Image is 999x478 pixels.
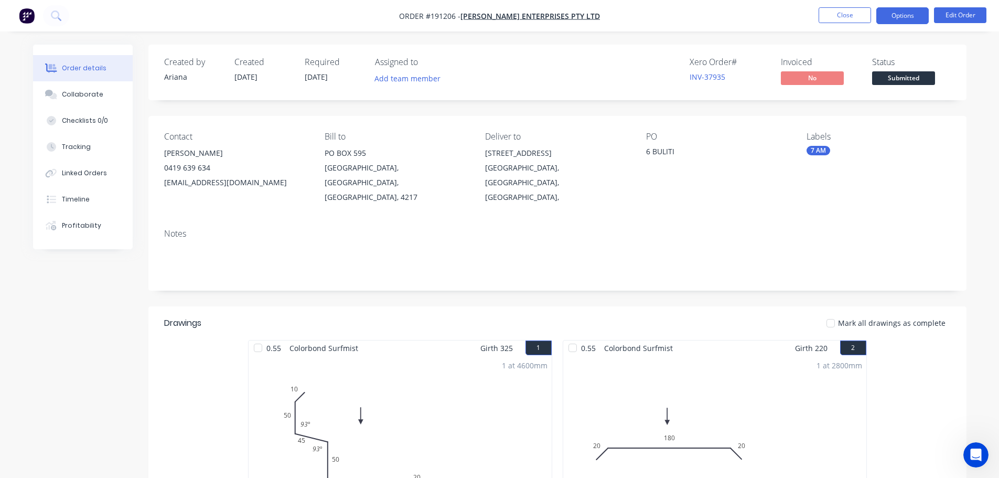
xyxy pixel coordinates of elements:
button: Checklists 0/0 [33,108,133,134]
button: Linked Orders [33,160,133,186]
button: Add team member [369,71,446,86]
button: Collaborate [33,81,133,108]
button: Submitted [872,71,935,87]
div: Checklists 0/0 [62,116,108,125]
button: Edit Order [934,7,986,23]
div: 7 AM [807,146,830,155]
button: Timeline [33,186,133,213]
div: [EMAIL_ADDRESS][DOMAIN_NAME] [164,175,308,190]
a: INV-37935 [690,72,725,82]
div: 1 at 2800mm [817,360,862,371]
div: Contact [164,132,308,142]
div: [GEOGRAPHIC_DATA], [GEOGRAPHIC_DATA], [GEOGRAPHIC_DATA], 4217 [325,161,468,205]
div: 6 BULITI [646,146,777,161]
div: Xero Order # [690,57,768,67]
div: PO [646,132,790,142]
span: Colorbond Surfmist [600,341,677,356]
button: Tracking [33,134,133,160]
div: PO BOX 595[GEOGRAPHIC_DATA], [GEOGRAPHIC_DATA], [GEOGRAPHIC_DATA], 4217 [325,146,468,205]
span: Girth 325 [480,341,513,356]
span: Girth 220 [795,341,828,356]
button: 1 [525,341,552,355]
div: Required [305,57,362,67]
button: 2 [840,341,866,355]
img: Factory [19,8,35,24]
div: Order details [62,63,106,73]
span: [DATE] [305,72,328,82]
div: PO BOX 595 [325,146,468,161]
div: Ariana [164,71,222,82]
span: Submitted [872,71,935,84]
div: Collaborate [62,90,103,99]
button: Options [876,7,929,24]
div: Notes [164,229,951,239]
div: Labels [807,132,950,142]
button: Profitability [33,213,133,239]
div: Bill to [325,132,468,142]
div: Linked Orders [62,168,107,178]
div: Assigned to [375,57,480,67]
span: Mark all drawings as complete [838,317,946,328]
div: [STREET_ADDRESS] [485,146,629,161]
div: Timeline [62,195,90,204]
span: 0.55 [262,341,285,356]
div: 1 at 4600mm [502,360,547,371]
div: Created [234,57,292,67]
div: [GEOGRAPHIC_DATA], [GEOGRAPHIC_DATA], [GEOGRAPHIC_DATA], [485,161,629,205]
iframe: Intercom live chat [963,442,989,468]
span: 0.55 [577,341,600,356]
button: Add team member [375,71,446,86]
div: Tracking [62,142,91,152]
div: [PERSON_NAME] [164,146,308,161]
span: No [781,71,844,84]
button: Close [819,7,871,23]
span: [DATE] [234,72,257,82]
div: 0419 639 634 [164,161,308,175]
div: Deliver to [485,132,629,142]
div: Invoiced [781,57,860,67]
div: Profitability [62,221,101,230]
span: Colorbond Surfmist [285,341,362,356]
button: Order details [33,55,133,81]
div: Drawings [164,317,201,330]
div: [PERSON_NAME]0419 639 634[EMAIL_ADDRESS][DOMAIN_NAME] [164,146,308,190]
div: Status [872,57,951,67]
div: [STREET_ADDRESS][GEOGRAPHIC_DATA], [GEOGRAPHIC_DATA], [GEOGRAPHIC_DATA], [485,146,629,205]
a: [PERSON_NAME] Enterprises Pty Ltd [460,11,600,21]
div: Created by [164,57,222,67]
span: Order #191206 - [399,11,460,21]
